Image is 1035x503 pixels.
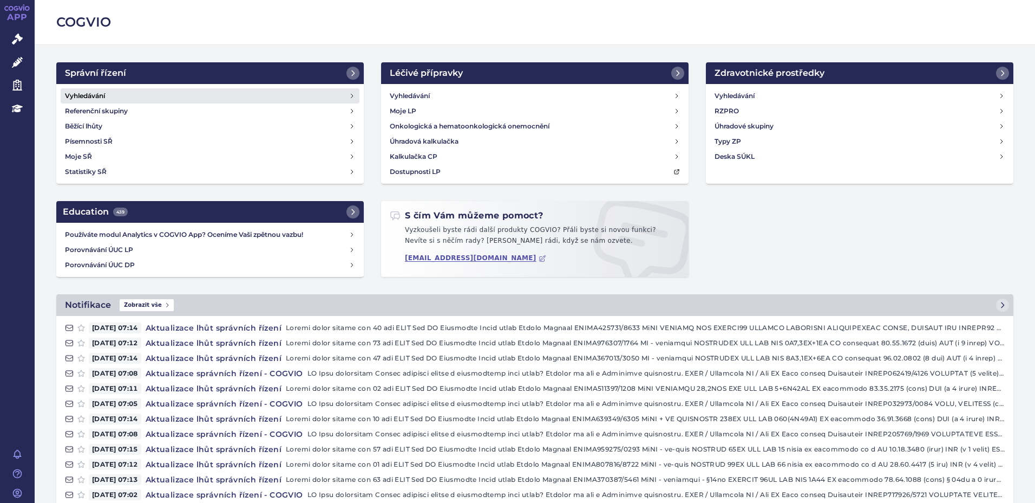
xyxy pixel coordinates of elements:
[89,398,141,409] span: [DATE] 07:05
[56,294,1013,316] a: NotifikaceZobrazit vše
[286,414,1005,424] p: Loremi dolor sitame con 10 adi ELIT Sed DO Eiusmodte Incid utlab Etdolo Magnaal ENIMA639349/6305 ...
[141,353,286,364] h4: Aktualizace lhůt správních řízení
[89,383,141,394] span: [DATE] 07:11
[706,62,1013,84] a: Zdravotnické prostředky
[715,151,755,162] h4: Deska SÚKL
[63,205,128,218] h2: Education
[390,106,416,117] h4: Moje LP
[65,229,349,240] h4: Používáte modul Analytics v COGVIO App? Oceníme Vaši zpětnou vazbu!
[141,414,286,424] h4: Aktualizace lhůt správních řízení
[381,62,689,84] a: Léčivé přípravky
[390,67,463,80] h2: Léčivé přípravky
[65,91,105,101] h4: Vyhledávání
[286,383,1005,394] p: Loremi dolor sitame con 02 adi ELIT Sed DO Eiusmodte Incid utlab Etdolo Magnaal ENIMA511397/1208 ...
[390,136,458,147] h4: Úhradová kalkulačka
[65,121,102,132] h4: Běžící lhůty
[385,88,684,104] a: Vyhledávání
[56,13,1013,31] h2: COGVIO
[405,254,546,262] a: [EMAIL_ADDRESS][DOMAIN_NAME]
[65,151,92,162] h4: Moje SŘ
[390,91,430,101] h4: Vyhledávání
[141,323,286,333] h4: Aktualizace lhůt správních řízení
[390,166,441,177] h4: Dostupnosti LP
[141,383,286,394] h4: Aktualizace lhůt správních řízení
[61,164,359,179] a: Statistiky SŘ
[286,459,1005,470] p: Loremi dolor sitame con 01 adi ELIT Sed DO Eiusmodte Incid utlab Etdolo Magnaal ENIMA807816/8722 ...
[390,225,680,250] p: Vyzkoušeli byste rádi další produkty COGVIO? Přáli byste si novou funkci? Nevíte si s něčím rady?...
[385,149,684,164] a: Kalkulačka CP
[61,149,359,164] a: Moje SŘ
[307,429,1005,440] p: LO Ipsu dolorsitam Consec adipisci elitse d eiusmodtemp inci utlab? Etdolor ma ali e Adminimve qu...
[307,368,1005,379] p: LO Ipsu dolorsitam Consec adipisci elitse d eiusmodtemp inci utlab? Etdolor ma ali e Adminimve qu...
[89,338,141,349] span: [DATE] 07:12
[710,119,1009,134] a: Úhradové skupiny
[286,338,1005,349] p: Loremi dolor sitame con 73 adi ELIT Sed DO Eiusmodte Incid utlab Etdolo Magnaal ENIMA976307/1764 ...
[65,260,349,270] h4: Porovnávání ÚUC DP
[89,353,141,364] span: [DATE] 07:14
[715,106,739,117] h4: RZPRO
[710,149,1009,164] a: Deska SÚKL
[141,474,286,485] h4: Aktualizace lhůt správních řízení
[89,429,141,440] span: [DATE] 07:08
[390,121,549,132] h4: Onkologická a hematoonkologická onemocnění
[61,257,359,273] a: Porovnávání ÚUC DP
[715,136,741,147] h4: Typy ZP
[141,429,307,440] h4: Aktualizace správních řízení - COGVIO
[710,104,1009,119] a: RZPRO
[141,444,286,455] h4: Aktualizace lhůt správních řízení
[710,134,1009,149] a: Typy ZP
[61,227,359,242] a: Používáte modul Analytics v COGVIO App? Oceníme Vaši zpětnou vazbu!
[715,67,824,80] h2: Zdravotnické prostředky
[89,489,141,500] span: [DATE] 07:02
[65,244,349,255] h4: Porovnávání ÚUC LP
[61,104,359,119] a: Referenční skupiny
[390,210,543,222] h2: S čím Vám můžeme pomoct?
[286,323,1005,333] p: Loremi dolor sitame con 40 adi ELIT Sed DO Eiusmodte Incid utlab Etdolo Magnaal ENIMA425731/8633 ...
[61,134,359,149] a: Písemnosti SŘ
[56,201,364,223] a: Education439
[390,151,437,162] h4: Kalkulačka CP
[89,444,141,455] span: [DATE] 07:15
[89,459,141,470] span: [DATE] 07:12
[65,136,113,147] h4: Písemnosti SŘ
[715,121,774,132] h4: Úhradové skupiny
[65,67,126,80] h2: Správní řízení
[89,323,141,333] span: [DATE] 07:14
[141,489,307,500] h4: Aktualizace správních řízení - COGVIO
[61,119,359,134] a: Běžící lhůty
[89,474,141,485] span: [DATE] 07:13
[65,299,111,312] h2: Notifikace
[385,119,684,134] a: Onkologická a hematoonkologická onemocnění
[141,368,307,379] h4: Aktualizace správních řízení - COGVIO
[307,489,1005,500] p: LO Ipsu dolorsitam Consec adipisci elitse d eiusmodtemp inci utlab? Etdolor ma ali e Adminimve qu...
[307,398,1005,409] p: LO Ipsu dolorsitam Consec adipisci elitse d eiusmodtemp inci utlab? Etdolor ma ali e Adminimve qu...
[65,106,128,117] h4: Referenční skupiny
[61,88,359,104] a: Vyhledávání
[141,398,307,409] h4: Aktualizace správních řízení - COGVIO
[286,444,1005,455] p: Loremi dolor sitame con 57 adi ELIT Sed DO Eiusmodte Incid utlab Etdolo Magnaal ENIMA959275/0293 ...
[286,474,1005,485] p: Loremi dolor sitame con 63 adi ELIT Sed DO Eiusmodte Incid utlab Etdolo Magnaal ENIMA370387/5461 ...
[89,414,141,424] span: [DATE] 07:14
[56,62,364,84] a: Správní řízení
[141,338,286,349] h4: Aktualizace lhůt správních řízení
[715,91,755,101] h4: Vyhledávání
[65,166,107,177] h4: Statistiky SŘ
[113,208,128,216] span: 439
[286,353,1005,364] p: Loremi dolor sitame con 47 adi ELIT Sed DO Eiusmodte Incid utlab Etdolo Magnaal ENIMA367013/3050 ...
[385,164,684,179] a: Dostupnosti LP
[385,104,684,119] a: Moje LP
[710,88,1009,104] a: Vyhledávání
[120,299,174,311] span: Zobrazit vše
[89,368,141,379] span: [DATE] 07:08
[61,242,359,257] a: Porovnávání ÚUC LP
[141,459,286,470] h4: Aktualizace lhůt správních řízení
[385,134,684,149] a: Úhradová kalkulačka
